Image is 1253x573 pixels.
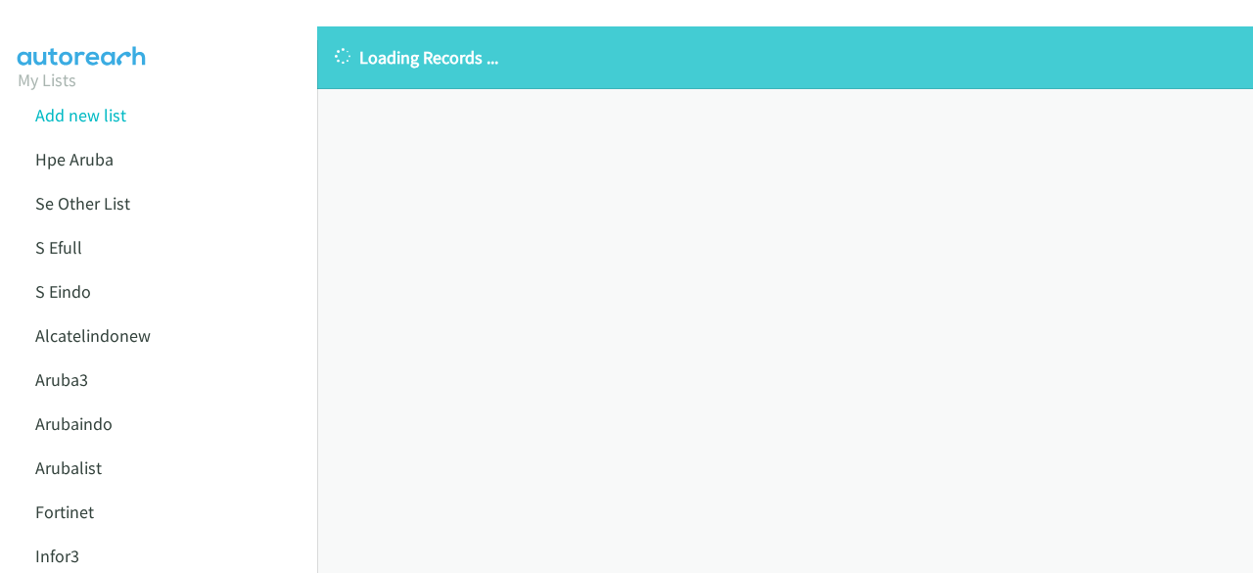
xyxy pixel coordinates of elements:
[35,456,102,479] a: Arubalist
[335,44,1235,71] p: Loading Records ...
[35,280,91,303] a: S Eindo
[35,368,88,391] a: Aruba3
[35,545,79,567] a: Infor3
[35,412,113,435] a: Arubaindo
[35,192,130,215] a: Se Other List
[35,324,151,347] a: Alcatelindonew
[35,501,94,523] a: Fortinet
[18,69,76,91] a: My Lists
[35,104,126,126] a: Add new list
[35,236,82,259] a: S Efull
[35,148,114,170] a: Hpe Aruba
